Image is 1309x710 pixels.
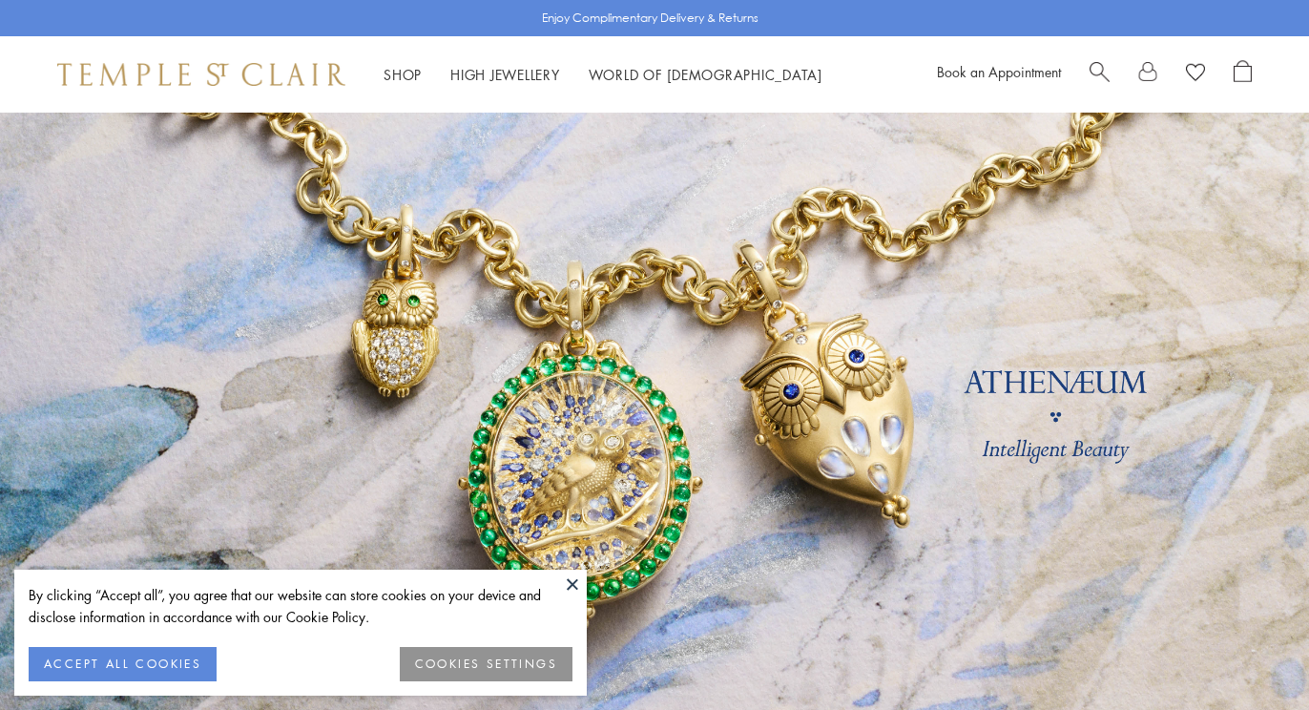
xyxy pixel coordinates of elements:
[1234,60,1252,89] a: Open Shopping Bag
[937,62,1061,81] a: Book an Appointment
[1090,60,1110,89] a: Search
[450,65,560,84] a: High JewelleryHigh Jewellery
[542,9,758,28] p: Enjoy Complimentary Delivery & Returns
[384,65,422,84] a: ShopShop
[1186,60,1205,89] a: View Wishlist
[57,63,345,86] img: Temple St. Clair
[589,65,822,84] a: World of [DEMOGRAPHIC_DATA]World of [DEMOGRAPHIC_DATA]
[29,584,572,628] div: By clicking “Accept all”, you agree that our website can store cookies on your device and disclos...
[400,647,572,681] button: COOKIES SETTINGS
[29,647,217,681] button: ACCEPT ALL COOKIES
[384,63,822,87] nav: Main navigation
